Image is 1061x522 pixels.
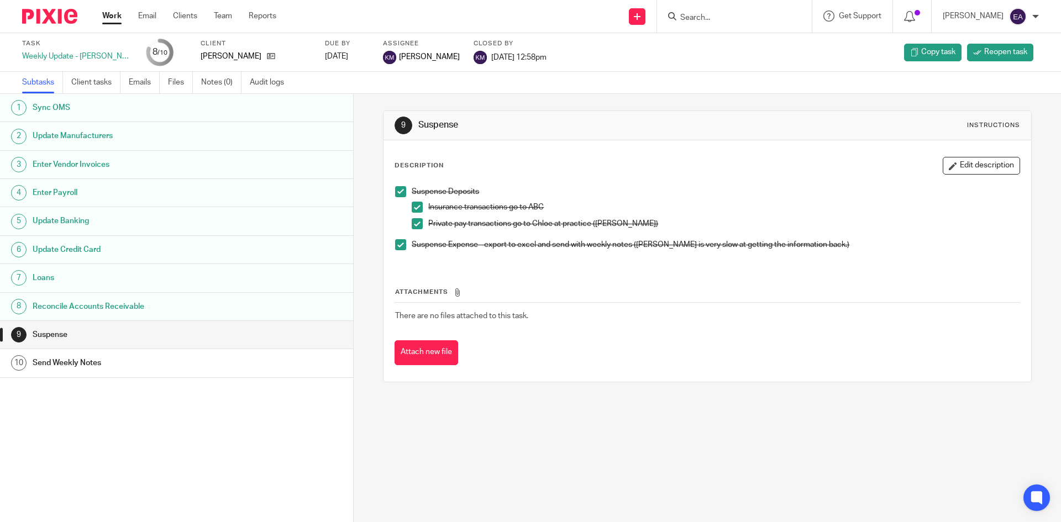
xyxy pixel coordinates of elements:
[249,10,276,22] a: Reports
[102,10,122,22] a: Work
[33,270,239,286] h1: Loans
[33,241,239,258] h1: Update Credit Card
[214,10,232,22] a: Team
[22,72,63,93] a: Subtasks
[173,10,197,22] a: Clients
[428,218,1019,229] p: Private pay transactions go to Chloe at practice ([PERSON_NAME])
[1009,8,1027,25] img: svg%3E
[22,9,77,24] img: Pixie
[11,327,27,342] div: 9
[395,289,448,295] span: Attachments
[11,185,27,201] div: 4
[418,119,731,131] h1: Suspense
[11,157,27,172] div: 3
[11,100,27,115] div: 1
[428,202,1019,213] p: Insurance transactions go to ABC
[412,239,1019,250] p: Suspense Expense - export to excel and send with weekly notes ([PERSON_NAME] is very slow at gett...
[201,39,311,48] label: Client
[33,213,239,229] h1: Update Banking
[491,53,547,61] span: [DATE] 12:58pm
[679,13,779,23] input: Search
[33,184,239,201] h1: Enter Payroll
[71,72,120,93] a: Client tasks
[168,72,193,93] a: Files
[22,39,133,48] label: Task
[157,50,167,56] small: /10
[11,299,27,314] div: 8
[153,46,167,59] div: 8
[33,298,239,315] h1: Reconcile Accounts Receivable
[395,161,444,170] p: Description
[33,99,239,116] h1: Sync OMS
[11,242,27,257] div: 6
[33,355,239,371] h1: Send Weekly Notes
[395,312,528,320] span: There are no files attached to this task.
[11,355,27,371] div: 10
[129,72,160,93] a: Emails
[201,51,261,62] p: [PERSON_NAME]
[967,44,1033,61] a: Reopen task
[33,156,239,173] h1: Enter Vendor Invoices
[399,51,460,62] span: [PERSON_NAME]
[904,44,962,61] a: Copy task
[325,39,369,48] label: Due by
[412,186,1019,197] p: Suspense Deposits
[943,157,1020,175] button: Edit description
[250,72,292,93] a: Audit logs
[138,10,156,22] a: Email
[201,72,241,93] a: Notes (0)
[11,270,27,286] div: 7
[943,10,1004,22] p: [PERSON_NAME]
[325,51,369,62] div: [DATE]
[984,46,1027,57] span: Reopen task
[395,340,458,365] button: Attach new file
[474,51,487,64] img: svg%3E
[967,121,1020,130] div: Instructions
[22,51,133,62] div: Weekly Update - [PERSON_NAME]
[11,129,27,144] div: 2
[474,39,547,48] label: Closed by
[33,326,239,343] h1: Suspense
[383,51,396,64] img: svg%3E
[839,12,881,20] span: Get Support
[921,46,955,57] span: Copy task
[395,117,412,134] div: 9
[11,214,27,229] div: 5
[383,39,460,48] label: Assignee
[33,128,239,144] h1: Update Manufacturers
